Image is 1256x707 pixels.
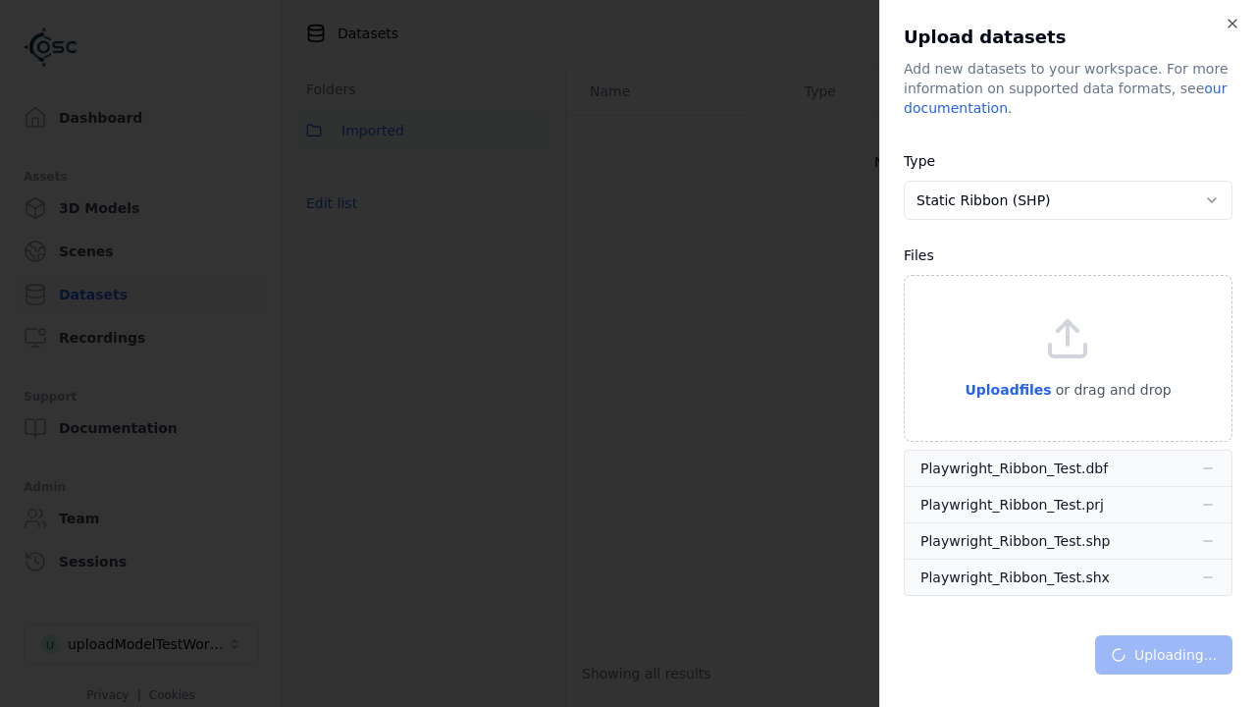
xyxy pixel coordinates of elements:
[920,459,1108,478] div: Playwright_Ribbon_Test.dbf
[920,495,1104,515] div: Playwright_Ribbon_Test.prj
[965,382,1051,398] span: Upload files
[904,153,935,169] label: Type
[904,24,1232,51] h2: Upload datasets
[904,59,1232,118] div: Add new datasets to your workspace. For more information on supported data formats, see .
[920,531,1110,551] div: Playwright_Ribbon_Test.shp
[904,247,934,263] label: Files
[920,568,1110,587] div: Playwright_Ribbon_Test.shx
[1052,378,1172,402] p: or drag and drop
